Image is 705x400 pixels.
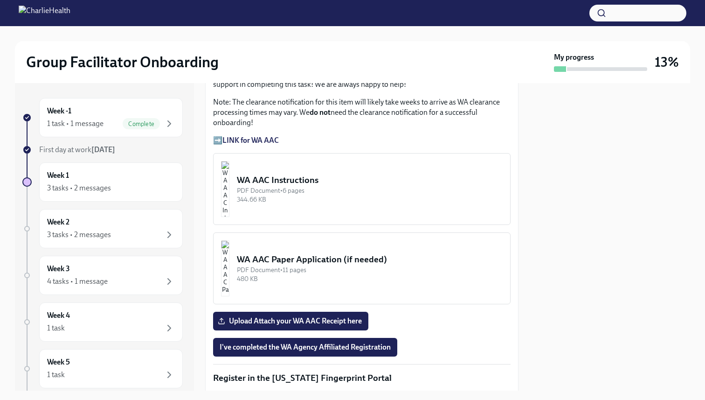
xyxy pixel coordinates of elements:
h6: Week -1 [47,106,71,116]
a: Week 34 tasks • 1 message [22,256,183,295]
div: WA AAC Paper Application (if needed) [237,253,503,266]
label: Upload Attach your WA AAC Receipt here [213,312,368,330]
span: Complete [123,120,160,127]
h6: Week 4 [47,310,70,321]
a: Week 23 tasks • 2 messages [22,209,183,248]
button: WA AAC InstructionsPDF Document•6 pages344.66 KB [213,153,511,225]
div: 1 task • 1 message [47,119,104,129]
strong: My progress [554,52,594,63]
p: ➡️ [213,135,511,146]
button: I've completed the WA Agency Affiliated Registration [213,338,397,357]
a: Week 41 task [22,302,183,342]
strong: do not [310,108,331,117]
div: PDF Document • 11 pages [237,266,503,274]
img: CharlieHealth [19,6,70,21]
p: Note: The clearance notification for this item will likely take weeks to arrive as WA clearance p... [213,97,511,128]
h6: Week 5 [47,357,70,367]
div: 1 task [47,370,65,380]
img: WA AAC Instructions [221,161,229,217]
strong: [DATE] [91,145,115,154]
div: PDF Document • 6 pages [237,186,503,195]
span: Upload Attach your WA AAC Receipt here [220,316,362,326]
div: 3 tasks • 2 messages [47,183,111,193]
h3: 13% [655,54,679,70]
div: 3 tasks • 2 messages [47,230,111,240]
img: WA AAC Paper Application (if needed) [221,240,229,296]
span: First day at work [39,145,115,154]
button: WA AAC Paper Application (if needed)PDF Document•11 pages480 KB [213,232,511,304]
div: 1 task [47,323,65,333]
a: Week 13 tasks • 2 messages [22,162,183,202]
div: 4 tasks • 1 message [47,276,108,287]
div: 480 KB [237,274,503,283]
div: 344.66 KB [237,195,503,204]
div: WA AAC Instructions [237,174,503,186]
h6: Week 3 [47,264,70,274]
a: Week 51 task [22,349,183,388]
h2: Group Facilitator Onboarding [26,53,219,71]
h6: Week 1 [47,170,69,181]
a: Week -11 task • 1 messageComplete [22,98,183,137]
a: LINK for WA AAC [222,136,279,145]
a: First day at work[DATE] [22,145,183,155]
span: I've completed the WA Agency Affiliated Registration [220,343,391,352]
p: Register in the [US_STATE] Fingerprint Portal [213,372,511,384]
h6: Week 2 [47,217,69,227]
